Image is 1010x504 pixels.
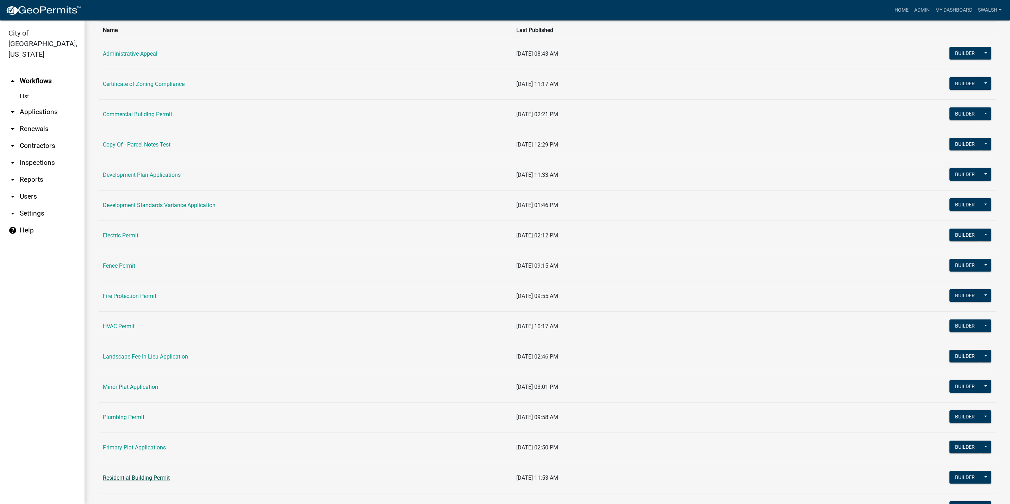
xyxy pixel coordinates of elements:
[949,229,980,241] button: Builder
[949,259,980,272] button: Builder
[8,108,17,116] i: arrow_drop_down
[949,107,980,120] button: Builder
[516,353,558,360] span: [DATE] 02:46 PM
[103,414,144,421] a: Plumbing Permit
[8,142,17,150] i: arrow_drop_down
[103,232,138,239] a: Electric Permit
[103,384,158,390] a: Minor Plat Application
[516,293,558,299] span: [DATE] 09:55 AM
[949,471,980,484] button: Builder
[8,226,17,235] i: help
[8,175,17,184] i: arrow_drop_down
[949,380,980,393] button: Builder
[8,158,17,167] i: arrow_drop_down
[516,172,558,178] span: [DATE] 11:33 AM
[99,21,512,39] th: Name
[103,444,166,451] a: Primary Plat Applications
[516,111,558,118] span: [DATE] 02:21 PM
[103,81,185,87] a: Certificate of Zoning Compliance
[103,50,157,57] a: Administrative Appeal
[103,474,170,481] a: Residential Building Permit
[949,198,980,211] button: Builder
[975,4,1004,17] a: swalsh
[516,202,558,209] span: [DATE] 01:46 PM
[103,172,181,178] a: Development Plan Applications
[892,4,911,17] a: Home
[516,414,558,421] span: [DATE] 09:58 AM
[516,444,558,451] span: [DATE] 02:50 PM
[516,262,558,269] span: [DATE] 09:15 AM
[103,141,170,148] a: Copy Of - Parcel Notes Test
[103,293,156,299] a: Fire Protection Permit
[516,384,558,390] span: [DATE] 03:01 PM
[8,192,17,201] i: arrow_drop_down
[516,474,558,481] span: [DATE] 11:53 AM
[949,441,980,453] button: Builder
[516,232,558,239] span: [DATE] 02:12 PM
[8,209,17,218] i: arrow_drop_down
[8,125,17,133] i: arrow_drop_down
[949,138,980,150] button: Builder
[516,141,558,148] span: [DATE] 12:29 PM
[911,4,933,17] a: Admin
[103,353,188,360] a: Landscape Fee-In-Lieu Application
[516,81,558,87] span: [DATE] 11:17 AM
[949,350,980,362] button: Builder
[933,4,975,17] a: My Dashboard
[949,47,980,60] button: Builder
[103,262,135,269] a: Fence Permit
[512,21,822,39] th: Last Published
[8,77,17,85] i: arrow_drop_up
[949,168,980,181] button: Builder
[949,289,980,302] button: Builder
[949,410,980,423] button: Builder
[516,323,558,330] span: [DATE] 10:17 AM
[103,111,172,118] a: Commercial Building Permit
[103,202,216,209] a: Development Standards Variance Application
[949,319,980,332] button: Builder
[516,50,558,57] span: [DATE] 08:43 AM
[103,323,135,330] a: HVAC Permit
[949,77,980,90] button: Builder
